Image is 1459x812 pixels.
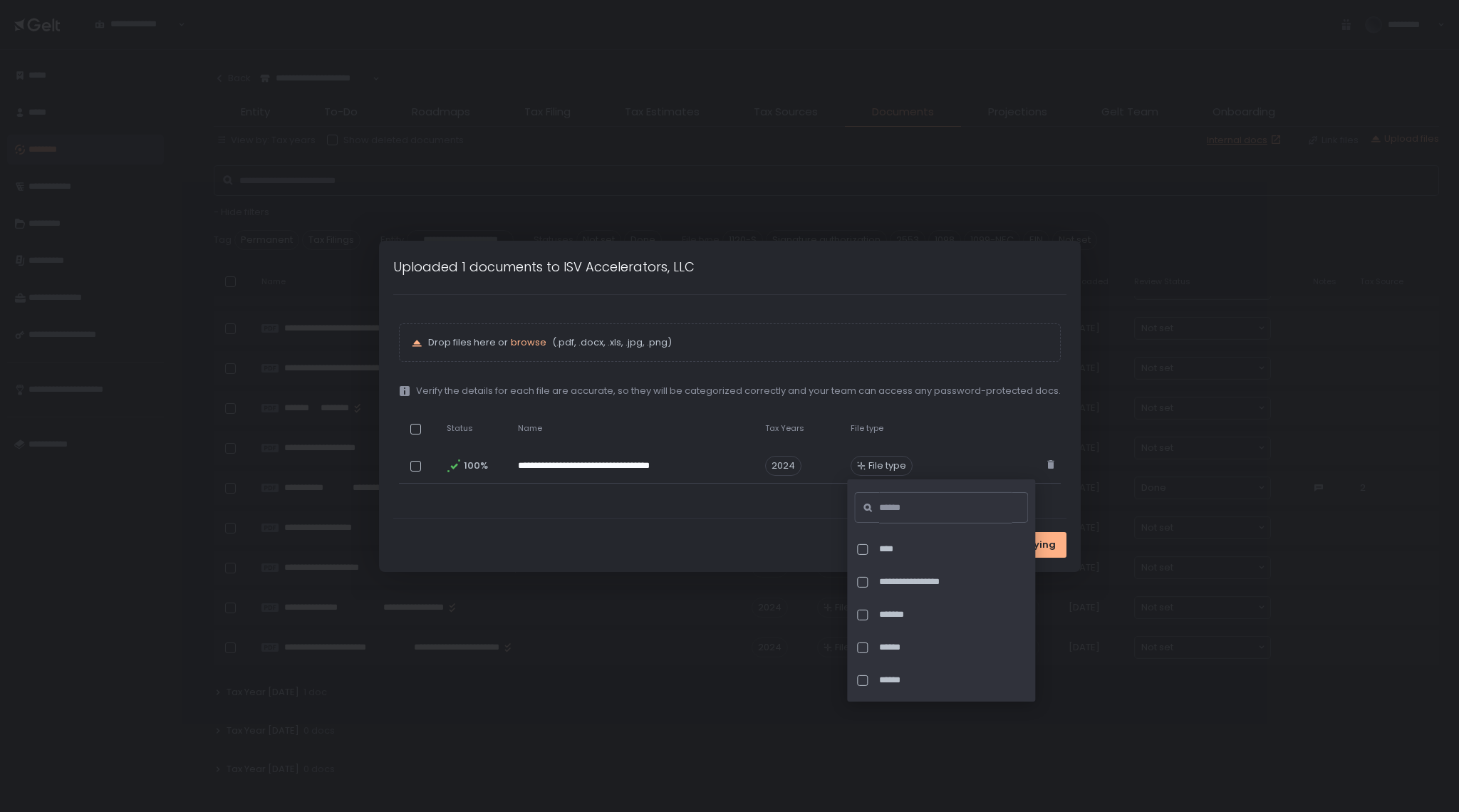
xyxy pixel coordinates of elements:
span: 2024 [765,456,801,476]
button: browse [511,336,546,349]
span: Verify the details for each file are accurate, so they will be categorized correctly and your tea... [416,385,1061,397]
span: browse [511,335,546,349]
span: File type [851,423,883,434]
span: File type [868,459,906,472]
span: Tax Years [765,423,804,434]
span: 100% [464,459,487,472]
h1: Uploaded 1 documents to ISV Accelerators, LLC [393,257,695,276]
span: Status [447,423,473,434]
span: (.pdf, .docx, .xls, .jpg, .png) [549,336,672,349]
p: Drop files here or [428,336,1049,349]
span: Name [518,423,542,434]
